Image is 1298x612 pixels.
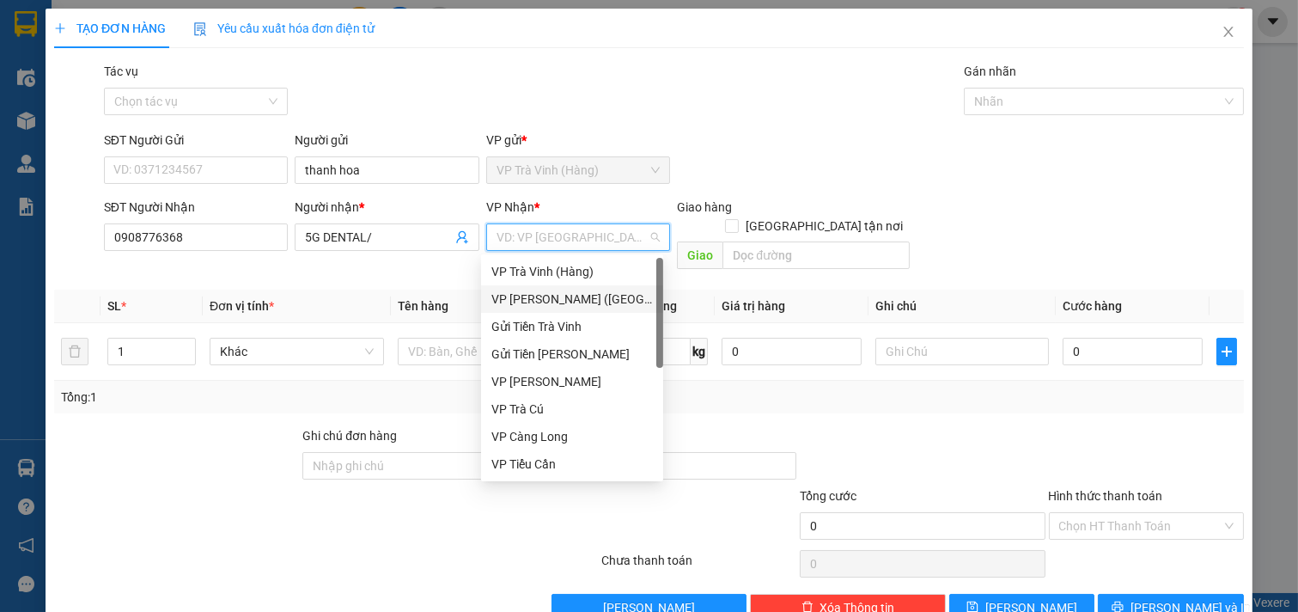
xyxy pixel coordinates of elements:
span: Khác [220,339,374,364]
input: VD: Bàn, Ghế [398,338,572,365]
input: Ghi Chú [875,338,1050,365]
div: VP Trần Phú (Hàng) [481,285,663,313]
span: KO BAO BỂ [45,112,113,128]
div: Gửi Tiền Trà Vinh [491,317,653,336]
div: Tổng: 1 [61,388,502,407]
input: Ghi chú đơn hàng [302,452,547,480]
span: kg [691,338,708,365]
span: SL [107,299,121,313]
span: down [181,353,192,364]
span: GIAO: [7,112,113,128]
span: VP Trà Vinh (Hàng) [48,74,167,90]
span: [GEOGRAPHIC_DATA] tận nơi [739,217,910,236]
div: Người nhận [295,198,479,217]
span: up [181,341,192,352]
span: Đơn vị tính [210,299,274,313]
span: Yêu cầu xuất hóa đơn điện tử [193,21,375,35]
span: Decrease Value [176,352,195,364]
div: SĐT Người Gửi [104,131,289,150]
div: Chưa thanh toán [600,551,799,581]
div: VP Càng Long [491,427,653,446]
img: icon [193,22,207,36]
span: plus [54,22,66,34]
span: user-add [455,230,469,244]
span: Cước hàng [1063,299,1122,313]
th: Ghi chú [868,290,1057,323]
span: Giá trị hàng [722,299,785,313]
span: close [1222,25,1235,39]
div: SĐT Người Nhận [104,198,289,217]
label: Ghi chú đơn hàng [302,429,397,443]
span: Giao [677,242,722,269]
div: Gửi Tiền Trần Phú [481,340,663,368]
div: VP [PERSON_NAME] [491,372,653,391]
span: Increase Value [176,339,195,352]
label: Gán nhãn [964,64,1016,78]
strong: BIÊN NHẬN GỬI HÀNG [58,9,199,26]
span: Tổng cước [800,489,856,503]
div: VP gửi [486,131,671,150]
label: Hình thức thanh toán [1049,489,1163,503]
span: VP Trà Vinh (Hàng) [497,157,661,183]
span: TẠO ĐƠN HÀNG [54,21,166,35]
div: Gửi Tiền [PERSON_NAME] [491,345,653,364]
div: VP Tiểu Cần [491,455,653,474]
span: Giao hàng [677,200,732,214]
div: Người gửi [295,131,479,150]
span: 0858209186 - [7,93,174,109]
span: VP Nhận [486,200,534,214]
input: 0 [722,338,862,365]
div: VP [PERSON_NAME] ([GEOGRAPHIC_DATA]) [491,290,653,309]
div: VP Càng Long [481,423,663,450]
div: VP Trà Cú [481,395,663,423]
div: VP Trà Vinh (Hàng) [481,258,663,285]
div: VP Vũng Liêm [481,368,663,395]
button: Close [1204,9,1252,57]
div: VP Tiểu Cần [481,450,663,478]
button: plus [1216,338,1237,365]
span: Tên hàng [398,299,448,313]
span: plus [1217,345,1236,358]
p: NHẬN: [7,74,251,90]
span: BÉ THƯƠNG [92,93,174,109]
label: Tác vụ [104,64,138,78]
input: Dọc đường [722,242,909,269]
span: VP [PERSON_NAME] ([GEOGRAPHIC_DATA]) - [7,34,160,66]
p: GỬI: [7,34,251,66]
div: VP Trà Vinh (Hàng) [491,262,653,281]
div: Gửi Tiền Trà Vinh [481,313,663,340]
div: VP Trà Cú [491,400,653,419]
button: delete [61,338,88,365]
